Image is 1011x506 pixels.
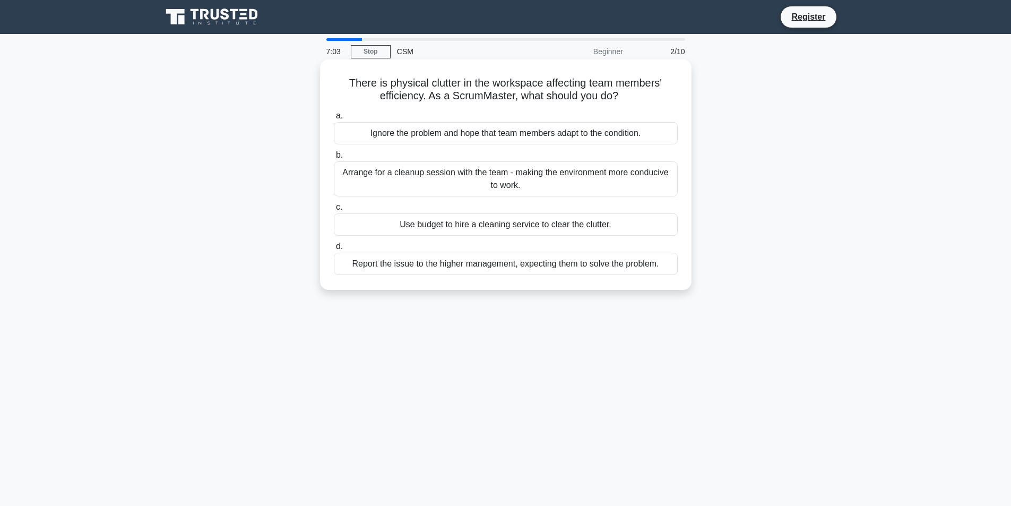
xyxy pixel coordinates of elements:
[334,253,678,275] div: Report the issue to the higher management, expecting them to solve the problem.
[333,76,679,103] h5: There is physical clutter in the workspace affecting team members' efficiency. As a ScrumMaster, ...
[336,242,343,251] span: d.
[336,111,343,120] span: a.
[334,161,678,196] div: Arrange for a cleanup session with the team - making the environment more conducive to work.
[391,41,537,62] div: CSM
[320,41,351,62] div: 7:03
[334,122,678,144] div: Ignore the problem and hope that team members adapt to the condition.
[334,213,678,236] div: Use budget to hire a cleaning service to clear the clutter.
[537,41,629,62] div: Beginner
[629,41,692,62] div: 2/10
[785,10,832,23] a: Register
[336,202,342,211] span: c.
[336,150,343,159] span: b.
[351,45,391,58] a: Stop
